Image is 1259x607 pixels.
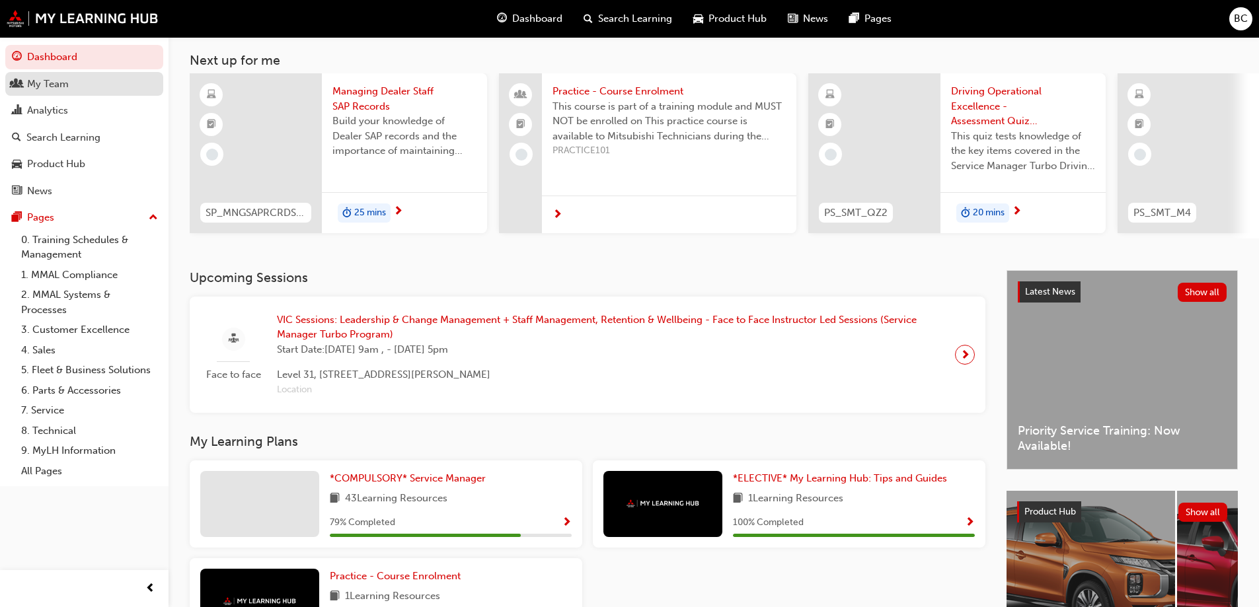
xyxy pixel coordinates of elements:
[748,491,843,507] span: 1 Learning Resources
[277,382,944,398] span: Location
[16,265,163,285] a: 1. MMAL Compliance
[16,320,163,340] a: 3. Customer Excellence
[12,105,22,117] span: chart-icon
[553,84,786,99] span: Practice - Course Enrolment
[849,11,859,27] span: pages-icon
[12,52,22,63] span: guage-icon
[499,73,796,233] a: Practice - Course EnrolmentThis course is part of a training module and MUST NOT be enrolled on T...
[683,5,777,32] a: car-iconProduct Hub
[16,421,163,441] a: 8. Technical
[497,11,507,27] span: guage-icon
[16,285,163,320] a: 2. MMAL Systems & Processes
[16,461,163,482] a: All Pages
[16,380,163,401] a: 6. Parts & Accessories
[5,152,163,176] a: Product Hub
[965,517,975,529] span: Show Progress
[345,589,440,605] span: 1 Learning Resources
[512,11,562,26] span: Dashboard
[598,11,672,26] span: Search Learning
[573,5,683,32] a: search-iconSearch Learning
[960,345,970,364] span: next-icon
[825,116,835,133] span: booktick-icon
[825,149,837,161] span: learningRecordVerb_NONE-icon
[486,5,573,32] a: guage-iconDashboard
[26,130,100,145] div: Search Learning
[553,209,562,221] span: next-icon
[733,515,804,530] span: 100 % Completed
[223,597,296,606] img: mmal
[330,491,340,507] span: book-icon
[553,99,786,144] span: This course is part of a training module and MUST NOT be enrolled on This practice course is avai...
[12,212,22,224] span: pages-icon
[27,210,54,225] div: Pages
[5,205,163,230] button: Pages
[27,77,69,92] div: My Team
[627,499,699,508] img: mmal
[16,230,163,265] a: 0. Training Schedules & Management
[7,10,159,27] img: mmal
[777,5,839,32] a: news-iconNews
[27,184,52,199] div: News
[169,53,1259,68] h3: Next up for me
[206,149,218,161] span: learningRecordVerb_NONE-icon
[1133,205,1191,221] span: PS_SMT_M4
[864,11,892,26] span: Pages
[342,205,352,222] span: duration-icon
[1135,116,1144,133] span: booktick-icon
[1018,423,1227,453] span: Priority Service Training: Now Available!
[733,491,743,507] span: book-icon
[5,45,163,69] a: Dashboard
[733,472,947,484] span: *ELECTIVE* My Learning Hub: Tips and Guides
[553,143,786,159] span: PRACTICE101
[825,87,835,104] span: learningResourceType_ELEARNING-icon
[16,340,163,361] a: 4. Sales
[951,129,1095,174] span: This quiz tests knowledge of the key items covered in the Service Manager Turbo Driving Operation...
[200,307,975,403] a: Face to faceVIC Sessions: Leadership & Change Management + Staff Management, Retention & Wellbein...
[12,186,22,197] span: news-icon
[5,179,163,203] a: News
[1018,281,1227,303] a: Latest NewsShow all
[207,116,216,133] span: booktick-icon
[190,434,985,449] h3: My Learning Plans
[145,581,155,597] span: prev-icon
[190,73,487,233] a: SP_MNGSAPRCRDS_M1Managing Dealer Staff SAP RecordsBuild your knowledge of Dealer SAP records and ...
[16,441,163,461] a: 9. MyLH Information
[1017,501,1227,522] a: Product HubShow all
[965,515,975,531] button: Show Progress
[16,400,163,421] a: 7. Service
[27,157,85,172] div: Product Hub
[190,270,985,285] h3: Upcoming Sessions
[973,205,1005,221] span: 20 mins
[330,515,395,530] span: 79 % Completed
[515,149,527,161] span: learningRecordVerb_NONE-icon
[27,103,68,118] div: Analytics
[200,367,266,382] span: Face to face
[1024,506,1076,517] span: Product Hub
[803,11,828,26] span: News
[1178,283,1227,302] button: Show all
[584,11,593,27] span: search-icon
[5,98,163,123] a: Analytics
[961,205,970,222] span: duration-icon
[516,116,525,133] span: booktick-icon
[332,114,477,159] span: Build your knowledge of Dealer SAP records and the importance of maintaining your staff records i...
[516,87,525,104] span: people-icon
[1135,87,1144,104] span: learningResourceType_ELEARNING-icon
[277,367,944,382] span: Level 31, [STREET_ADDRESS][PERSON_NAME]
[788,11,798,27] span: news-icon
[12,159,22,170] span: car-icon
[951,84,1095,129] span: Driving Operational Excellence - Assessment Quiz (Service Manager Turbo Program)
[5,125,163,150] a: Search Learning
[332,84,477,114] span: Managing Dealer Staff SAP Records
[229,331,239,347] span: sessionType_FACE_TO_FACE-icon
[330,471,491,486] a: *COMPULSORY* Service Manager
[16,360,163,380] a: 5. Fleet & Business Solutions
[345,491,447,507] span: 43 Learning Resources
[330,589,340,605] span: book-icon
[1229,7,1252,30] button: BC
[5,42,163,205] button: DashboardMy TeamAnalyticsSearch LearningProduct HubNews
[562,515,572,531] button: Show Progress
[1007,270,1238,470] a: Latest NewsShow allPriority Service Training: Now Available!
